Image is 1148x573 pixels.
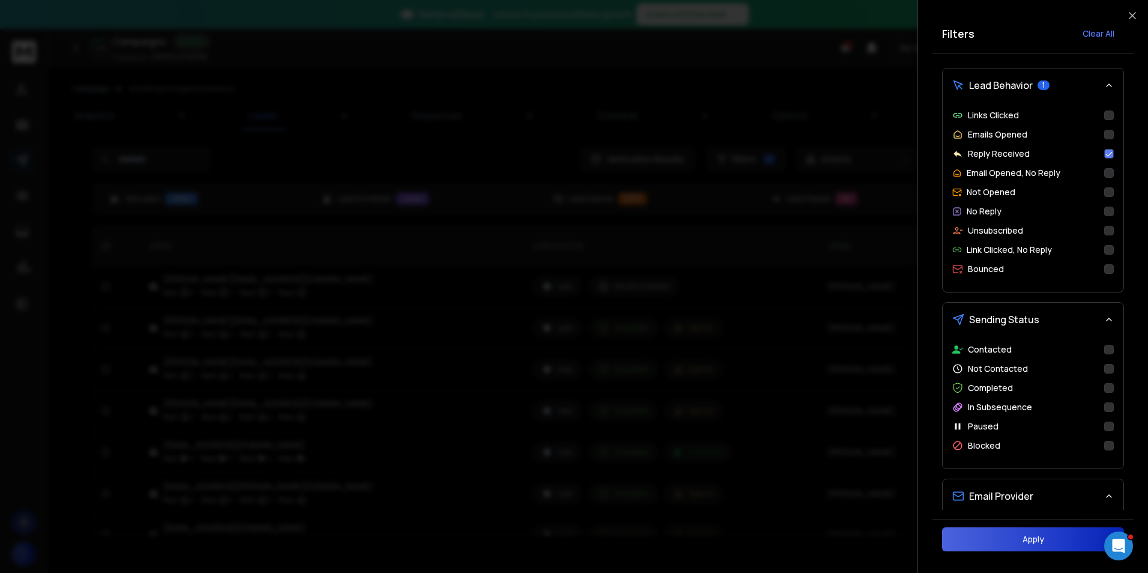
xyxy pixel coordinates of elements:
div: Sending Status [943,336,1123,468]
button: Lead Behavior1 [943,68,1123,102]
p: In Subsequence [968,401,1032,413]
span: Email Provider [969,489,1033,503]
h2: Filters [942,25,974,42]
p: Email Opened, No Reply [967,167,1060,179]
p: Bounced [968,263,1004,275]
p: Reply Received [968,148,1030,160]
div: Lead Behavior1 [943,102,1123,292]
button: Email Provider [943,479,1123,513]
p: Not Opened [967,186,1015,198]
p: Unsubscribed [968,225,1023,237]
p: Links Clicked [968,109,1019,121]
p: Emails Opened [968,129,1027,141]
p: Completed [968,382,1013,394]
span: Lead Behavior [969,78,1033,92]
p: Blocked [968,440,1000,452]
p: Contacted [968,344,1012,356]
button: Sending Status [943,303,1123,336]
span: 1 [1038,80,1050,90]
p: Not Contacted [968,363,1028,375]
button: Clear All [1073,22,1124,46]
p: Paused [968,420,998,432]
iframe: Intercom live chat [1104,532,1133,560]
span: Sending Status [969,312,1039,327]
button: Apply [942,527,1124,551]
p: Link Clicked, No Reply [967,244,1052,256]
p: No Reply [967,205,1001,217]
